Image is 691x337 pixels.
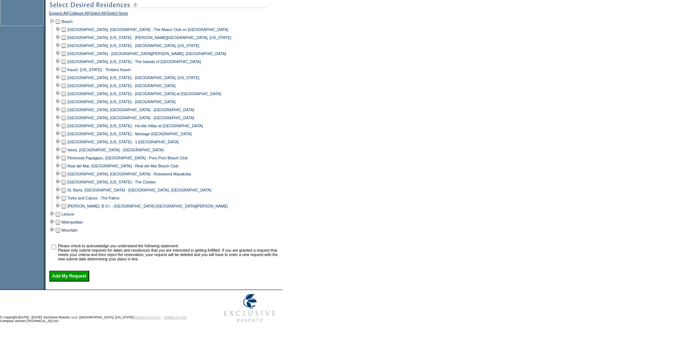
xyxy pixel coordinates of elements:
[67,27,228,32] a: [GEOGRAPHIC_DATA], [GEOGRAPHIC_DATA] - The Abaco Club on [GEOGRAPHIC_DATA]
[67,92,221,96] a: [GEOGRAPHIC_DATA], [US_STATE] - [GEOGRAPHIC_DATA] at [GEOGRAPHIC_DATA]
[67,43,199,48] a: [GEOGRAPHIC_DATA], [US_STATE] - [GEOGRAPHIC_DATA], [US_STATE]
[62,212,74,216] a: Leisure
[58,244,280,261] td: Please check to acknowledge you understand the following statement: Please only submit requests f...
[67,100,176,104] a: [GEOGRAPHIC_DATA], [US_STATE] - [GEOGRAPHIC_DATA]
[67,132,192,136] a: [GEOGRAPHIC_DATA], [US_STATE] - Montage [GEOGRAPHIC_DATA]
[67,164,178,168] a: Real del Mar, [GEOGRAPHIC_DATA] - Real del Mar Beach Club
[217,290,282,326] img: Exclusive Resorts
[67,84,176,88] a: [GEOGRAPHIC_DATA], [US_STATE] - [GEOGRAPHIC_DATA]
[49,271,89,282] input: Add My Request
[67,124,203,128] a: [GEOGRAPHIC_DATA], [US_STATE] - Ho'olei Villas at [GEOGRAPHIC_DATA]
[67,188,211,192] a: St. Barts, [GEOGRAPHIC_DATA] - [GEOGRAPHIC_DATA], [GEOGRAPHIC_DATA]
[49,11,280,18] div: | | |
[67,51,226,56] a: [GEOGRAPHIC_DATA] - [GEOGRAPHIC_DATA][PERSON_NAME], [GEOGRAPHIC_DATA]
[107,11,128,18] a: Select None
[62,228,78,232] a: Mountain
[67,180,156,184] a: [GEOGRAPHIC_DATA], [US_STATE] - The Cloister
[67,172,191,176] a: [GEOGRAPHIC_DATA], [GEOGRAPHIC_DATA] - Rosewood Mayakoba
[67,148,164,152] a: Nevis, [GEOGRAPHIC_DATA] - [GEOGRAPHIC_DATA]
[67,196,119,200] a: Turks and Caicos - The Palms
[164,315,187,319] a: TERMS OF USE
[67,75,199,80] a: [GEOGRAPHIC_DATA], [US_STATE] - [GEOGRAPHIC_DATA], [US_STATE]
[67,116,194,120] a: [GEOGRAPHIC_DATA], [GEOGRAPHIC_DATA] - [GEOGRAPHIC_DATA]
[67,67,131,72] a: Kaua'i, [US_STATE] - Timbers Kaua'i
[68,11,89,18] a: Collapse All
[49,11,67,18] a: Expand All
[67,140,179,144] a: [GEOGRAPHIC_DATA], [US_STATE] - 1 [GEOGRAPHIC_DATA]
[67,108,194,112] a: [GEOGRAPHIC_DATA], [GEOGRAPHIC_DATA] - [GEOGRAPHIC_DATA]
[67,204,228,208] a: [PERSON_NAME], B.V.I. - [GEOGRAPHIC_DATA] [GEOGRAPHIC_DATA][PERSON_NAME]
[134,315,161,319] a: PRIVACY POLICY
[62,220,83,224] a: Metropolitan
[62,19,72,24] a: Beach
[67,35,231,40] a: [GEOGRAPHIC_DATA], [US_STATE] - [PERSON_NAME][GEOGRAPHIC_DATA], [US_STATE]
[67,156,188,160] a: Peninsula Papagayo, [GEOGRAPHIC_DATA] - Poro Poro Beach Club
[90,11,106,18] a: Select All
[67,59,201,64] a: [GEOGRAPHIC_DATA], [US_STATE] - The Islands of [GEOGRAPHIC_DATA]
